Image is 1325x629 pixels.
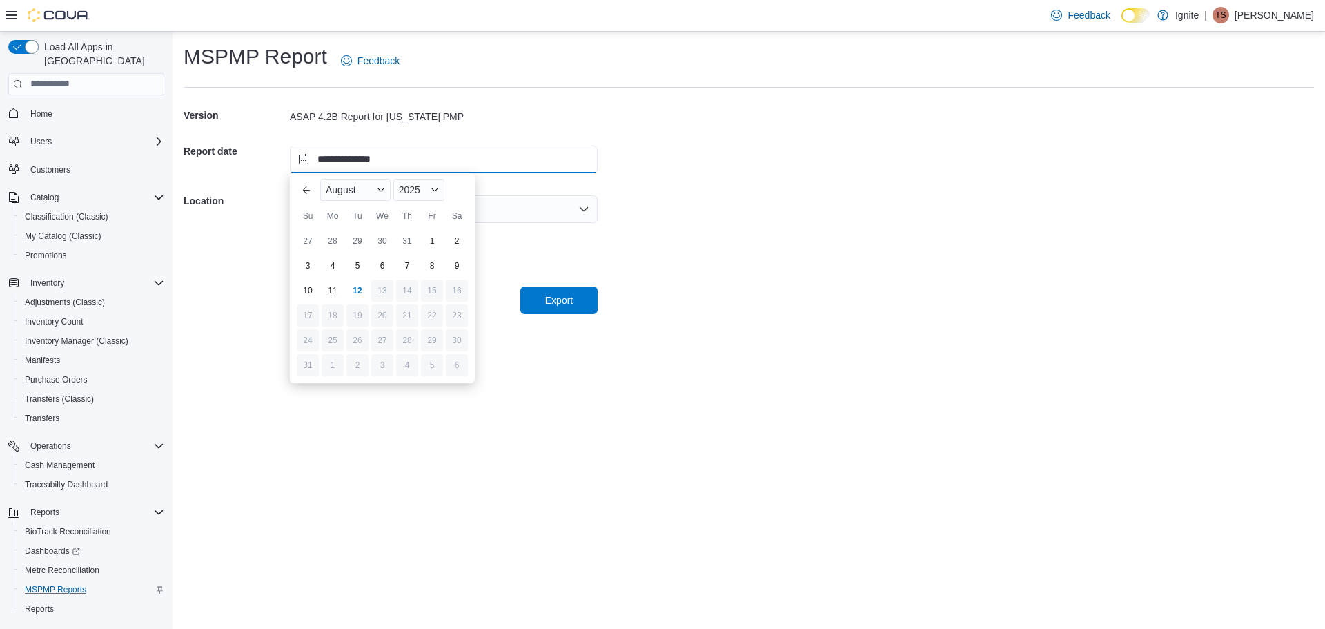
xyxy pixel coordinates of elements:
[421,205,443,227] div: Fr
[297,304,319,327] div: day-17
[297,255,319,277] div: day-3
[25,189,64,206] button: Catalog
[14,331,170,351] button: Inventory Manager (Classic)
[25,504,65,521] button: Reports
[30,164,70,175] span: Customers
[520,287,598,314] button: Export
[19,247,72,264] a: Promotions
[19,228,164,244] span: My Catalog (Classic)
[19,457,100,474] a: Cash Management
[421,329,443,351] div: day-29
[25,545,80,557] span: Dashboards
[184,101,287,129] h5: Version
[295,229,469,378] div: August, 2025
[446,354,468,376] div: day-6
[3,104,170,124] button: Home
[28,8,90,22] img: Cova
[25,526,111,537] span: BioTrack Reconciliation
[25,275,70,291] button: Inventory
[25,189,164,206] span: Catalog
[19,209,164,225] span: Classification (Classic)
[19,391,99,407] a: Transfers (Classic)
[19,523,164,540] span: BioTrack Reconciliation
[421,354,443,376] div: day-5
[14,226,170,246] button: My Catalog (Classic)
[19,476,164,493] span: Traceabilty Dashboard
[19,247,164,264] span: Promotions
[25,584,86,595] span: MSPMP Reports
[346,255,369,277] div: day-5
[30,108,52,119] span: Home
[25,106,58,122] a: Home
[25,603,54,615] span: Reports
[396,230,418,252] div: day-31
[19,601,164,617] span: Reports
[19,562,105,579] a: Metrc Reconciliation
[14,599,170,619] button: Reports
[346,280,369,302] div: day-12
[295,179,317,201] button: Previous Month
[14,456,170,475] button: Cash Management
[30,278,64,289] span: Inventory
[25,297,105,308] span: Adjustments (Classic)
[14,246,170,265] button: Promotions
[421,304,443,327] div: day-22
[14,580,170,599] button: MSPMP Reports
[3,159,170,180] button: Customers
[25,336,128,347] span: Inventory Manager (Classic)
[14,561,170,580] button: Metrc Reconciliation
[184,43,327,70] h1: MSPMP Report
[30,507,59,518] span: Reports
[371,255,393,277] div: day-6
[371,354,393,376] div: day-3
[371,304,393,327] div: day-20
[578,204,589,215] button: Open list of options
[25,460,95,471] span: Cash Management
[14,522,170,541] button: BioTrack Reconciliation
[19,523,117,540] a: BioTrack Reconciliation
[25,438,164,454] span: Operations
[322,205,344,227] div: Mo
[290,146,598,173] input: Press the down key to enter a popover containing a calendar. Press the escape key to close the po...
[19,294,164,311] span: Adjustments (Classic)
[346,329,369,351] div: day-26
[396,280,418,302] div: day-14
[39,40,164,68] span: Load All Apps in [GEOGRAPHIC_DATA]
[19,333,164,349] span: Inventory Manager (Classic)
[421,255,443,277] div: day-8
[421,280,443,302] div: day-15
[396,329,418,351] div: day-28
[322,280,344,302] div: day-11
[19,228,107,244] a: My Catalog (Classic)
[1215,7,1226,23] span: TS
[396,255,418,277] div: day-7
[14,389,170,409] button: Transfers (Classic)
[393,179,444,201] div: Button. Open the year selector. 2025 is currently selected.
[3,503,170,522] button: Reports
[346,205,369,227] div: Tu
[14,312,170,331] button: Inventory Count
[3,188,170,207] button: Catalog
[446,280,468,302] div: day-16
[19,410,65,427] a: Transfers
[25,355,60,366] span: Manifests
[25,394,94,405] span: Transfers (Classic)
[19,371,164,388] span: Purchase Orders
[1204,7,1207,23] p: |
[297,280,319,302] div: day-10
[1068,8,1110,22] span: Feedback
[19,410,164,427] span: Transfers
[1121,8,1150,23] input: Dark Mode
[297,230,319,252] div: day-27
[346,354,369,376] div: day-2
[25,438,77,454] button: Operations
[25,133,164,150] span: Users
[322,230,344,252] div: day-28
[3,436,170,456] button: Operations
[1046,1,1115,29] a: Feedback
[297,205,319,227] div: Su
[25,413,59,424] span: Transfers
[19,543,164,559] span: Dashboards
[399,184,420,195] span: 2025
[19,313,164,330] span: Inventory Count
